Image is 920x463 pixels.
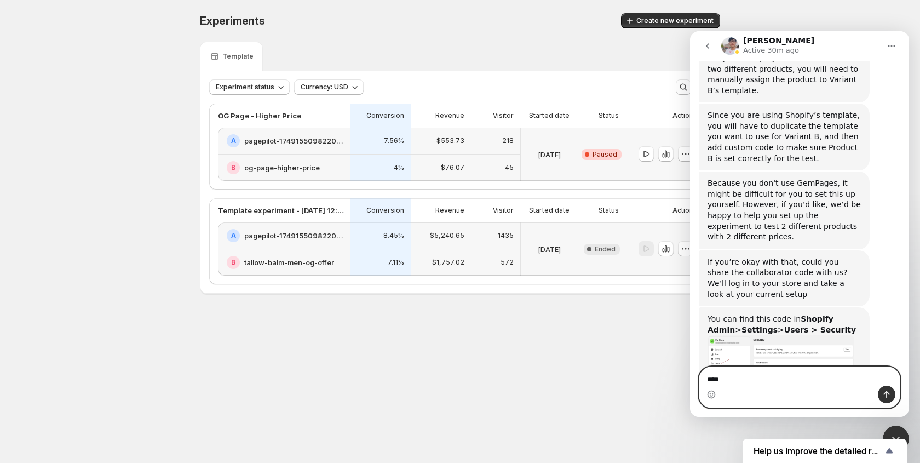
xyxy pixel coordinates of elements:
iframe: Intercom live chat [690,31,909,417]
button: Currency: USD [294,79,364,95]
p: 1435 [498,231,514,240]
p: [DATE] [538,149,561,160]
p: $5,240.65 [430,231,464,240]
p: Visitor [493,206,514,215]
p: [DATE] [538,244,561,255]
p: Action [672,206,693,215]
button: Create new experiment [621,13,720,28]
p: Started date [529,206,570,215]
p: $553.73 [436,136,464,145]
p: Revenue [435,206,464,215]
h2: B [231,163,235,172]
h2: B [231,258,235,267]
button: Emoji picker [17,359,26,368]
button: Experiment status [209,79,290,95]
p: Template [222,52,254,61]
span: Ended [595,245,616,254]
div: You can find this code in > > [18,283,171,304]
div: Antony says… [9,276,210,420]
div: You can find this code inShopify Admin>Settings>Users > Security [9,276,180,396]
p: 7.11% [388,258,404,267]
p: Status [599,111,619,120]
p: Conversion [366,111,404,120]
span: Experiments [200,14,265,27]
button: Show survey - Help us improve the detailed report for A/B campaigns [754,444,896,458]
p: Status [599,206,619,215]
p: OG Page - Higher Price [218,110,301,121]
p: $1,757.02 [432,258,464,267]
b: Settings [51,294,88,303]
span: Currency: USD [301,83,348,92]
span: Create new experiment [636,16,714,25]
h2: pagepilot-1749155098220-358935 [244,230,344,241]
p: Revenue [435,111,464,120]
p: 8.45% [383,231,404,240]
h2: pagepilot-1749155098220-358935 [244,135,344,146]
b: Users > Security [94,294,166,303]
p: 7.56% [384,136,404,145]
textarea: Message… [9,336,210,355]
p: Action [672,111,693,120]
span: Help us improve the detailed report for A/B campaigns [754,446,883,456]
p: 218 [502,136,514,145]
p: Template experiment - [DATE] 12:26:12 [218,205,344,216]
iframe: Intercom live chat [883,426,909,452]
p: $76.07 [441,163,464,172]
h2: A [231,231,236,240]
span: Experiment status [216,83,274,92]
span: Paused [593,150,617,159]
b: Shopify Admin [18,283,143,303]
p: Visitor [493,111,514,120]
h2: og-page-higher-price [244,162,320,173]
p: 45 [505,163,514,172]
button: Send a message… [188,355,205,372]
h2: tallow-balm-men-og-offer [244,257,334,268]
p: 572 [501,258,514,267]
p: 4% [394,163,404,172]
p: Started date [529,111,570,120]
h2: A [231,136,236,145]
p: Conversion [366,206,404,215]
